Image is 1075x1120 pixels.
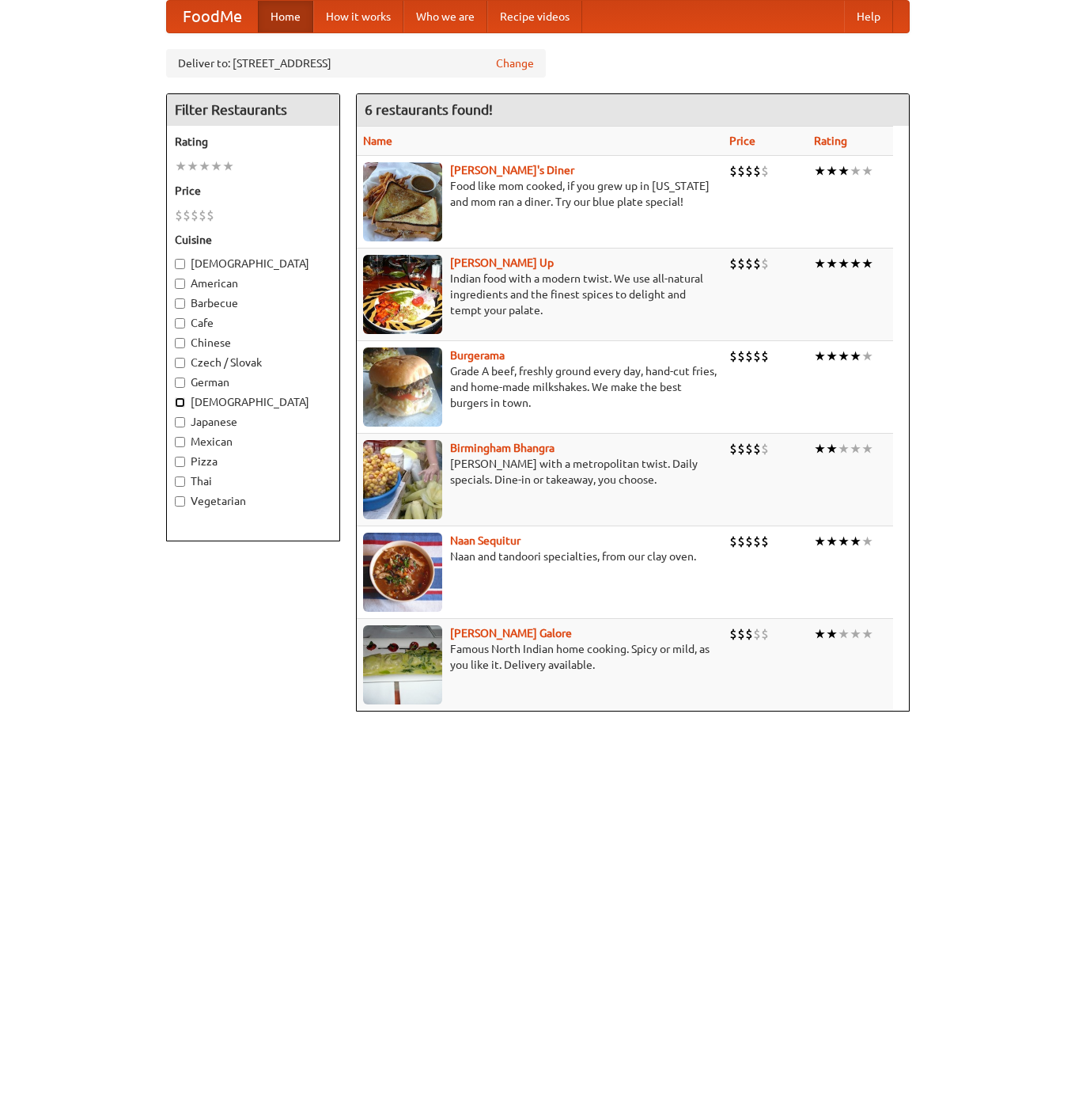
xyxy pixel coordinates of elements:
[814,255,826,272] li: ★
[745,347,753,365] li: $
[363,641,717,673] p: Famous North Indian home cooking. Spicy or mild, as you like it. Delivery available.
[363,440,442,519] img: bhangra.jpg
[175,434,331,450] label: Mexican
[222,158,234,175] li: ★
[363,456,717,488] p: [PERSON_NAME] with a metropolitan twist. Daily specials. Dine-in or takeaway, you choose.
[450,534,520,547] a: Naan Sequitur
[313,1,403,32] a: How it works
[826,625,838,643] li: ★
[175,338,185,348] input: Chinese
[450,349,505,362] b: Burgerama
[175,417,185,427] input: Japanese
[761,440,769,457] li: $
[175,476,185,487] input: Thai
[363,135,392,147] a: Name
[761,533,769,550] li: $
[861,533,873,550] li: ★
[761,347,769,365] li: $
[737,347,745,365] li: $
[729,162,737,180] li: $
[814,440,826,457] li: ★
[363,162,442,241] img: sallys.jpg
[175,355,331,370] label: Czech / Slovak
[175,414,331,430] label: Japanese
[814,162,826,180] li: ★
[175,394,331,410] label: [DEMOGRAPHIC_DATA]
[729,533,737,550] li: $
[450,442,555,454] b: Birmingham Bhangra
[199,207,206,224] li: $
[761,162,769,180] li: $
[175,496,185,507] input: Vegetarian
[175,493,331,509] label: Vegetarian
[365,102,493,117] ng-pluralize: 6 restaurants found!
[175,207,183,224] li: $
[753,347,761,365] li: $
[838,162,850,180] li: ★
[838,625,850,643] li: ★
[838,533,850,550] li: ★
[850,440,861,457] li: ★
[761,625,769,643] li: $
[175,298,185,309] input: Barbecue
[850,625,861,643] li: ★
[450,627,572,640] a: [PERSON_NAME] Galore
[838,347,850,365] li: ★
[729,255,737,272] li: $
[175,473,331,489] label: Thai
[175,397,185,408] input: [DEMOGRAPHIC_DATA]
[175,437,185,447] input: Mexican
[363,625,442,704] img: currygalore.jpg
[175,378,185,388] input: German
[175,335,331,351] label: Chinese
[861,347,873,365] li: ★
[729,135,755,147] a: Price
[210,158,222,175] li: ★
[191,207,199,224] li: $
[450,256,554,269] a: [PERSON_NAME] Up
[737,255,745,272] li: $
[363,255,442,334] img: curryup.jpg
[814,347,826,365] li: ★
[861,440,873,457] li: ★
[753,440,761,457] li: $
[167,1,258,32] a: FoodMe
[729,347,737,365] li: $
[737,533,745,550] li: $
[175,134,331,150] h5: Rating
[363,533,442,612] img: naansequitur.jpg
[187,158,199,175] li: ★
[850,162,861,180] li: ★
[826,162,838,180] li: ★
[826,255,838,272] li: ★
[258,1,313,32] a: Home
[175,318,185,328] input: Cafe
[450,164,574,177] a: [PERSON_NAME]'s Diner
[175,259,185,269] input: [DEMOGRAPHIC_DATA]
[496,55,534,71] a: Change
[175,275,331,291] label: American
[175,158,187,175] li: ★
[761,255,769,272] li: $
[814,625,826,643] li: ★
[861,255,873,272] li: ★
[175,256,331,271] label: [DEMOGRAPHIC_DATA]
[861,162,873,180] li: ★
[175,358,185,368] input: Czech / Slovak
[753,255,761,272] li: $
[838,440,850,457] li: ★
[206,207,214,224] li: $
[745,255,753,272] li: $
[826,440,838,457] li: ★
[814,135,847,147] a: Rating
[175,232,331,248] h5: Cuisine
[487,1,582,32] a: Recipe videos
[861,625,873,643] li: ★
[737,625,745,643] li: $
[844,1,893,32] a: Help
[403,1,487,32] a: Who we are
[363,347,442,427] img: burgerama.jpg
[175,454,331,469] label: Pizza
